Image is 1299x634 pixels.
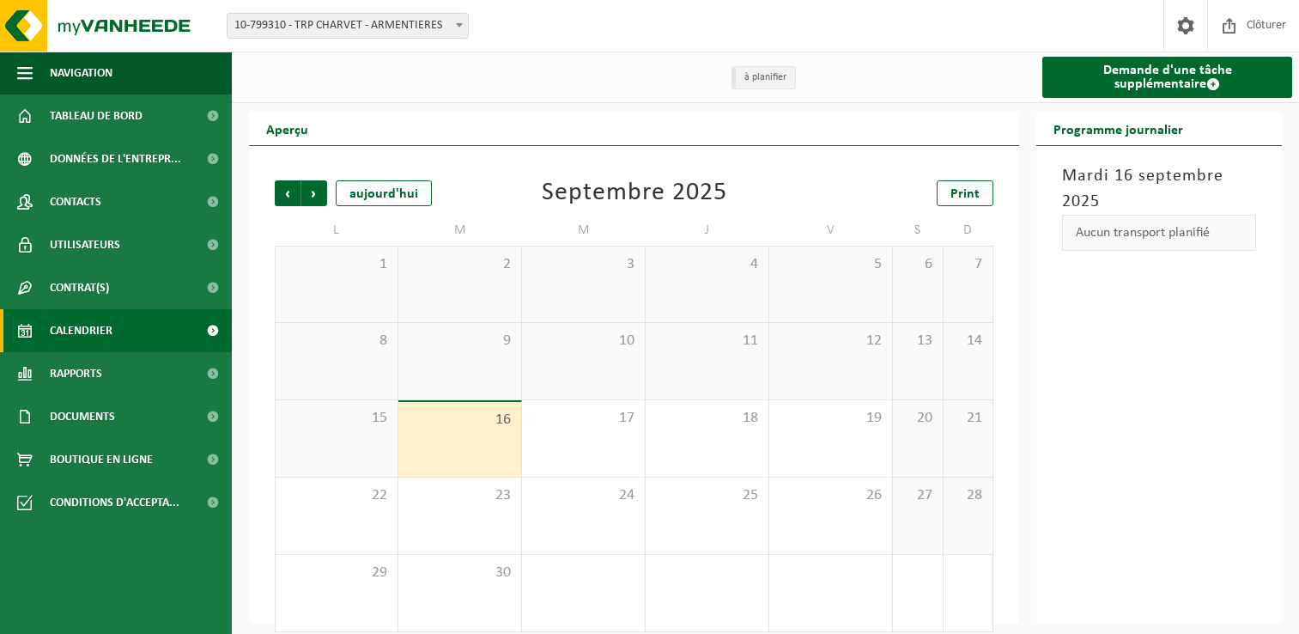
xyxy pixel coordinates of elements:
div: aujourd'hui [336,180,432,206]
span: 30 [407,564,513,582]
div: Septembre 2025 [542,180,727,206]
span: 23 [407,486,513,505]
td: M [522,215,646,246]
span: Contrat(s) [50,266,109,309]
span: 26 [778,486,883,505]
td: V [769,215,893,246]
span: 18 [654,409,760,428]
span: Calendrier [50,309,112,352]
span: 5 [778,255,883,274]
h2: Aperçu [249,112,325,145]
span: 11 [654,332,760,351]
span: 4 [654,255,760,274]
span: Données de l'entrepr... [50,137,181,180]
span: 17 [531,409,636,428]
span: 1 [284,255,389,274]
span: 10-799310 - TRP CHARVET - ARMENTIERES [228,14,468,38]
span: 6 [901,255,934,274]
span: 21 [952,409,985,428]
span: Conditions d'accepta... [50,481,179,524]
div: Aucun transport planifié [1062,215,1256,251]
span: 8 [284,332,389,351]
td: J [646,215,769,246]
span: 15 [284,409,389,428]
span: Rapports [50,352,102,395]
span: 25 [654,486,760,505]
span: 10-799310 - TRP CHARVET - ARMENTIERES [227,13,469,39]
td: D [944,215,994,246]
span: 14 [952,332,985,351]
span: 10 [531,332,636,351]
span: Boutique en ligne [50,438,153,481]
span: 16 [407,411,513,430]
span: 12 [778,332,883,351]
span: 27 [901,486,934,505]
td: L [275,215,398,246]
span: 19 [778,409,883,428]
span: Print [950,187,980,201]
a: Print [937,180,993,206]
h2: Programme journalier [1036,112,1200,145]
span: Suivant [301,180,327,206]
span: 29 [284,564,389,582]
td: M [398,215,522,246]
span: 20 [901,409,934,428]
td: S [893,215,944,246]
span: 2 [407,255,513,274]
a: Demande d'une tâche supplémentaire [1042,57,1292,98]
span: 13 [901,332,934,351]
li: à planifier [731,66,796,89]
span: 9 [407,332,513,351]
h3: Mardi 16 septembre 2025 [1062,163,1256,215]
span: Navigation [50,52,112,94]
span: Tableau de bord [50,94,143,137]
span: 7 [952,255,985,274]
span: 28 [952,486,985,505]
span: Utilisateurs [50,223,120,266]
span: Documents [50,395,115,438]
span: 24 [531,486,636,505]
span: Contacts [50,180,101,223]
span: 3 [531,255,636,274]
span: Précédent [275,180,300,206]
span: 22 [284,486,389,505]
